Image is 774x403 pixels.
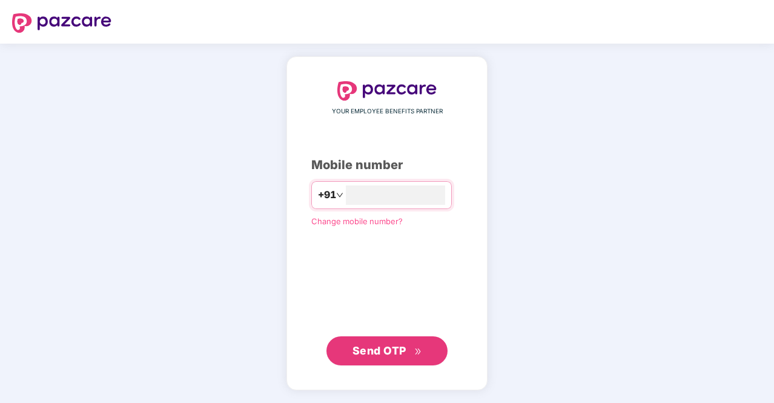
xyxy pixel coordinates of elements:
[414,348,422,356] span: double-right
[12,13,111,33] img: logo
[326,336,448,365] button: Send OTPdouble-right
[352,344,406,357] span: Send OTP
[332,107,443,116] span: YOUR EMPLOYEE BENEFITS PARTNER
[318,187,336,202] span: +91
[311,156,463,175] div: Mobile number
[336,192,343,199] span: down
[337,81,437,101] img: logo
[311,216,403,226] a: Change mobile number?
